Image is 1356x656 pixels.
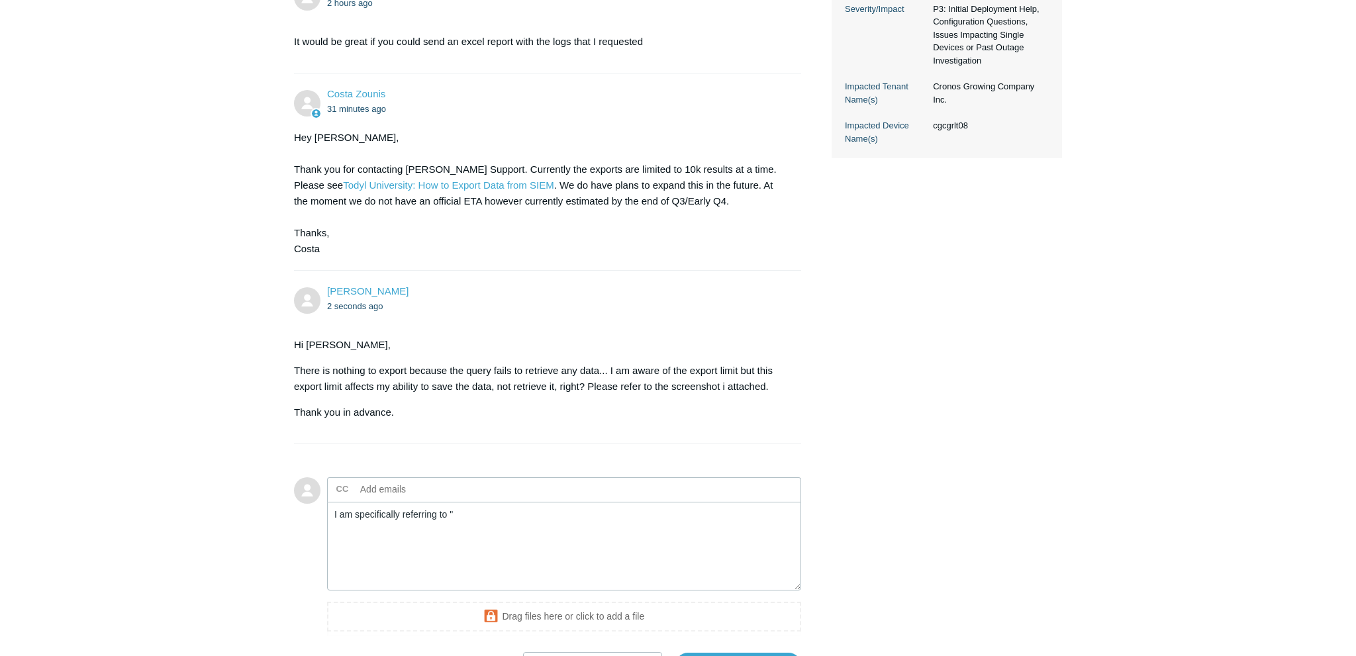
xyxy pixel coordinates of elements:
dd: Cronos Growing Company Inc. [926,80,1049,106]
textarea: Add your reply [327,502,801,591]
dd: cgcgrlt08 [926,119,1049,132]
div: Hey [PERSON_NAME], Thank you for contacting [PERSON_NAME] Support. Currently the exports are limi... [294,130,788,257]
a: Costa Zounis [327,88,385,99]
dt: Impacted Tenant Name(s) [845,80,926,106]
p: There is nothing to export because the query fails to retrieve any data... I am aware of the expo... [294,363,788,395]
a: [PERSON_NAME] [327,285,409,297]
dt: Impacted Device Name(s) [845,119,926,145]
label: CC [336,479,349,499]
input: Add emails [355,479,497,499]
span: Nikolai Zriachev [327,285,409,297]
time: 08/11/2025, 19:24 [327,301,383,311]
a: Todyl University: How to Export Data from SIEM [343,179,554,191]
p: Hi [PERSON_NAME], [294,337,788,353]
dt: Severity/Impact [845,3,926,16]
dd: P3: Initial Deployment Help, Configuration Questions, Issues Impacting Single Devices or Past Out... [926,3,1049,68]
p: It would be great if you could send an excel report with the logs that I requested [294,34,788,50]
time: 08/11/2025, 18:53 [327,104,386,114]
p: Thank you in advance. [294,404,788,420]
